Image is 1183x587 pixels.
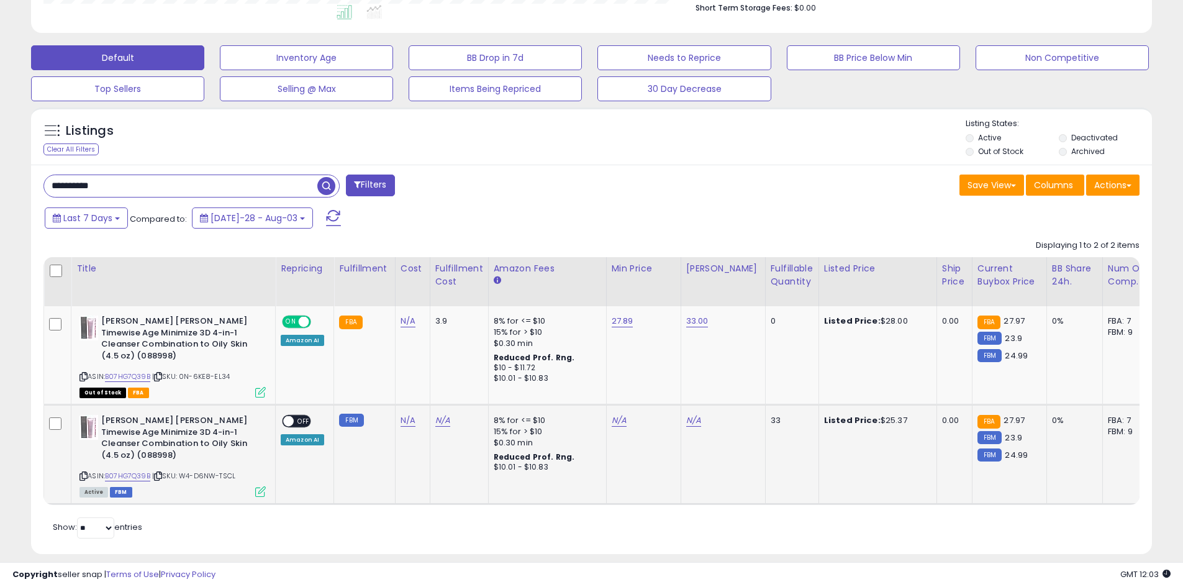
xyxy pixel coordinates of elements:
[942,316,963,327] div: 0.00
[435,262,483,288] div: Fulfillment Cost
[53,521,142,533] span: Show: entries
[66,122,114,140] h5: Listings
[152,471,235,481] span: | SKU: W4-D6NW-TSCL
[494,275,501,286] small: Amazon Fees.
[31,76,204,101] button: Top Sellers
[942,415,963,426] div: 0.00
[494,327,597,338] div: 15% for > $10
[1071,132,1118,143] label: Deactivated
[1034,179,1073,191] span: Columns
[686,414,701,427] a: N/A
[976,45,1149,70] button: Non Competitive
[401,414,415,427] a: N/A
[1052,262,1097,288] div: BB Share 24h.
[1004,315,1025,327] span: 27.97
[959,175,1024,196] button: Save View
[977,448,1002,462] small: FBM
[686,315,709,327] a: 33.00
[76,262,270,275] div: Title
[494,262,601,275] div: Amazon Fees
[1005,432,1022,444] span: 23.9
[771,415,809,426] div: 33
[1005,332,1022,344] span: 23.9
[494,373,597,384] div: $10.01 - $10.83
[346,175,394,196] button: Filters
[105,471,150,481] a: B07HG7Q39B
[1005,350,1028,362] span: 24.99
[1026,175,1084,196] button: Columns
[977,431,1002,444] small: FBM
[152,371,230,381] span: | SKU: 0N-6KE8-EL34
[63,212,112,224] span: Last 7 Days
[494,452,575,462] b: Reduced Prof. Rng.
[977,349,1002,362] small: FBM
[1108,426,1149,437] div: FBM: 9
[1108,415,1149,426] div: FBA: 7
[401,262,425,275] div: Cost
[220,45,393,70] button: Inventory Age
[494,415,597,426] div: 8% for <= $10
[435,414,450,427] a: N/A
[79,388,126,398] span: All listings that are currently out of stock and unavailable for purchase on Amazon
[409,76,582,101] button: Items Being Repriced
[339,316,362,329] small: FBA
[824,262,931,275] div: Listed Price
[794,2,816,14] span: $0.00
[787,45,960,70] button: BB Price Below Min
[494,426,597,437] div: 15% for > $10
[612,315,633,327] a: 27.89
[283,317,299,327] span: ON
[494,437,597,448] div: $0.30 min
[1005,449,1028,461] span: 24.99
[494,363,597,373] div: $10 - $11.72
[977,262,1041,288] div: Current Buybox Price
[106,568,159,580] a: Terms of Use
[409,45,582,70] button: BB Drop in 7d
[597,76,771,101] button: 30 Day Decrease
[1004,414,1025,426] span: 27.97
[128,388,149,398] span: FBA
[339,414,363,427] small: FBM
[110,487,132,498] span: FBM
[281,335,324,346] div: Amazon AI
[494,352,575,363] b: Reduced Prof. Rng.
[12,569,215,581] div: seller snap | |
[45,207,128,229] button: Last 7 Days
[824,315,881,327] b: Listed Price:
[824,415,927,426] div: $25.37
[771,316,809,327] div: 0
[192,207,313,229] button: [DATE]-28 - Aug-03
[309,317,329,327] span: OFF
[294,416,314,427] span: OFF
[977,415,1000,429] small: FBA
[401,315,415,327] a: N/A
[220,76,393,101] button: Selling @ Max
[978,132,1001,143] label: Active
[130,213,187,225] span: Compared to:
[12,568,58,580] strong: Copyright
[101,415,252,464] b: [PERSON_NAME] [PERSON_NAME] Timewise Age Minimize 3D 4-in-1 Cleanser Combination to Oily Skin (4....
[686,262,760,275] div: [PERSON_NAME]
[612,262,676,275] div: Min Price
[79,316,98,340] img: 31PeNzKjWWL._SL40_.jpg
[1052,415,1093,426] div: 0%
[942,262,967,288] div: Ship Price
[1120,568,1171,580] span: 2025-08-11 12:03 GMT
[43,143,99,155] div: Clear All Filters
[966,118,1152,130] p: Listing States:
[1086,175,1140,196] button: Actions
[79,415,98,440] img: 31PeNzKjWWL._SL40_.jpg
[101,316,252,365] b: [PERSON_NAME] [PERSON_NAME] Timewise Age Minimize 3D 4-in-1 Cleanser Combination to Oily Skin (4....
[978,146,1023,157] label: Out of Stock
[612,414,627,427] a: N/A
[1071,146,1105,157] label: Archived
[977,332,1002,345] small: FBM
[824,414,881,426] b: Listed Price:
[79,487,108,498] span: All listings currently available for purchase on Amazon
[494,462,597,473] div: $10.01 - $10.83
[771,262,814,288] div: Fulfillable Quantity
[1108,327,1149,338] div: FBM: 9
[1108,262,1153,288] div: Num of Comp.
[79,316,266,396] div: ASIN:
[281,262,329,275] div: Repricing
